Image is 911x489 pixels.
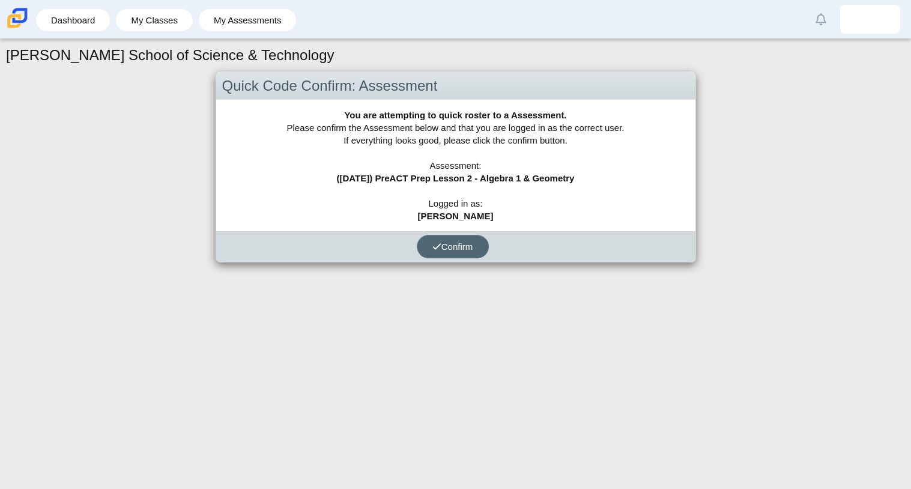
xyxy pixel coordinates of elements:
[840,5,900,34] a: dominique.phillips.2aILOT
[5,22,30,32] a: Carmen School of Science & Technology
[216,72,695,100] div: Quick Code Confirm: Assessment
[42,9,104,31] a: Dashboard
[417,235,489,258] button: Confirm
[418,211,494,221] b: [PERSON_NAME]
[216,100,695,231] div: Please confirm the Assessment below and that you are logged in as the correct user. If everything...
[205,9,291,31] a: My Assessments
[122,9,187,31] a: My Classes
[337,173,575,183] b: ([DATE]) PreACT Prep Lesson 2 - Algebra 1 & Geometry
[344,110,566,120] b: You are attempting to quick roster to a Assessment.
[861,10,880,29] img: dominique.phillips.2aILOT
[6,45,334,65] h1: [PERSON_NAME] School of Science & Technology
[432,241,473,252] span: Confirm
[808,6,834,32] a: Alerts
[5,5,30,31] img: Carmen School of Science & Technology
